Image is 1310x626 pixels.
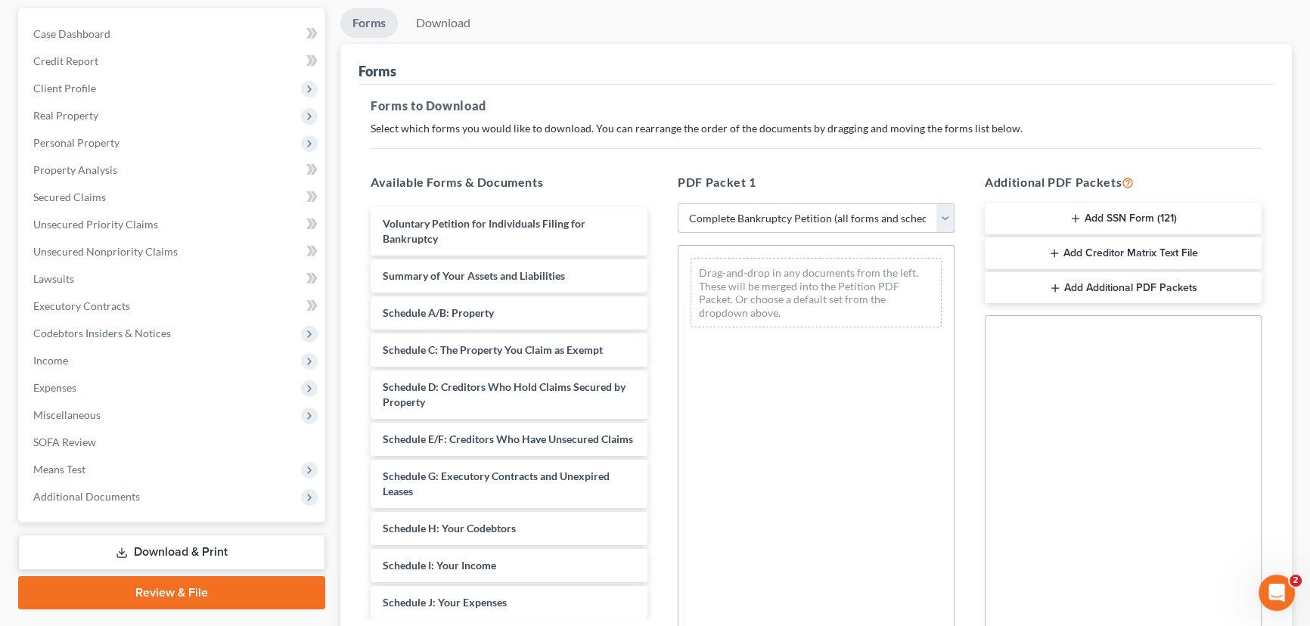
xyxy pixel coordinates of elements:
span: Summary of Your Assets and Liabilities [383,269,565,282]
button: Add SSN Form (121) [985,203,1262,235]
span: SOFA Review [33,435,96,448]
a: Secured Claims [21,184,325,211]
span: Schedule J: Your Expenses [383,596,507,609]
span: Schedule I: Your Income [383,559,496,572]
span: Schedule C: The Property You Claim as Exempt [383,343,603,356]
a: Download [404,8,483,38]
span: Schedule A/B: Property [383,306,494,319]
span: Additional Documents [33,490,140,503]
div: Forms [359,62,396,80]
a: Property Analysis [21,156,325,184]
a: Forms [340,8,398,38]
span: Schedule D: Creditors Who Hold Claims Secured by Property [383,380,626,408]
h5: Additional PDF Packets [985,173,1262,191]
span: Means Test [33,463,85,476]
a: SOFA Review [21,429,325,456]
span: Executory Contracts [33,299,130,312]
span: Secured Claims [33,191,106,203]
span: Expenses [33,381,76,394]
span: Schedule E/F: Creditors Who Have Unsecured Claims [383,432,633,445]
span: Schedule H: Your Codebtors [383,522,516,535]
span: Unsecured Nonpriority Claims [33,245,178,258]
iframe: Intercom live chat [1259,575,1295,611]
h5: Available Forms & Documents [371,173,647,191]
span: Client Profile [33,82,96,95]
a: Download & Print [18,535,325,570]
span: Income [33,354,68,367]
span: Lawsuits [33,272,74,285]
a: Executory Contracts [21,293,325,320]
a: Case Dashboard [21,20,325,48]
a: Review & File [18,576,325,609]
button: Add Creditor Matrix Text File [985,237,1262,269]
span: Credit Report [33,54,98,67]
a: Credit Report [21,48,325,75]
h5: PDF Packet 1 [678,173,955,191]
a: Unsecured Priority Claims [21,211,325,238]
span: Voluntary Petition for Individuals Filing for Bankruptcy [383,217,585,245]
a: Unsecured Nonpriority Claims [21,238,325,265]
span: Unsecured Priority Claims [33,218,158,231]
p: Select which forms you would like to download. You can rearrange the order of the documents by dr... [371,121,1262,136]
span: Schedule G: Executory Contracts and Unexpired Leases [383,469,610,497]
span: Personal Property [33,136,120,149]
span: Case Dashboard [33,27,110,40]
span: Miscellaneous [33,408,101,421]
h5: Forms to Download [371,97,1262,115]
div: Drag-and-drop in any documents from the left. These will be merged into the Petition PDF Packet. ... [691,258,942,327]
span: 2 [1290,575,1302,587]
span: Real Property [33,109,98,122]
a: Lawsuits [21,265,325,293]
button: Add Additional PDF Packets [985,272,1262,304]
span: Property Analysis [33,163,117,176]
span: Codebtors Insiders & Notices [33,327,171,339]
